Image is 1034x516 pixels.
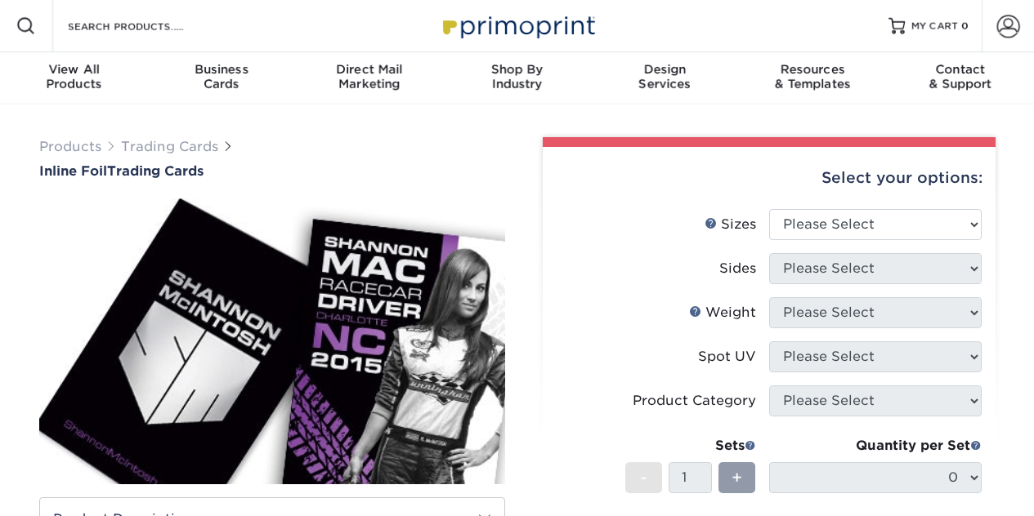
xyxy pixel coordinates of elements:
span: MY CART [911,20,958,33]
h1: Trading Cards [39,163,505,179]
span: Direct Mail [295,62,443,77]
span: Contact [886,62,1034,77]
span: Inline Foil [39,163,107,179]
span: + [732,465,742,490]
div: Spot UV [698,347,756,367]
img: Inline Foil 01 [39,180,505,502]
div: Sides [719,259,756,278]
div: Marketing [295,62,443,91]
a: Trading Cards [121,139,218,154]
div: Sizes [705,215,756,234]
a: DesignServices [591,52,739,105]
a: Shop ByIndustry [443,52,591,105]
span: 0 [961,20,969,32]
a: BusinessCards [148,52,296,105]
div: Select your options: [556,147,983,209]
div: Weight [689,303,756,322]
div: Industry [443,62,591,91]
a: Resources& Templates [739,52,887,105]
div: Sets [625,436,756,456]
span: Shop By [443,62,591,77]
div: Cards [148,62,296,91]
div: Quantity per Set [769,436,982,456]
span: Resources [739,62,887,77]
div: & Support [886,62,1034,91]
input: SEARCH PRODUCTS..... [66,16,226,36]
a: Inline FoilTrading Cards [39,163,505,179]
img: Primoprint [436,8,599,43]
a: Products [39,139,101,154]
div: Product Category [633,391,756,411]
span: Design [591,62,739,77]
a: Contact& Support [886,52,1034,105]
div: Services [591,62,739,91]
span: Business [148,62,296,77]
span: - [640,465,647,490]
div: & Templates [739,62,887,91]
a: Direct MailMarketing [295,52,443,105]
